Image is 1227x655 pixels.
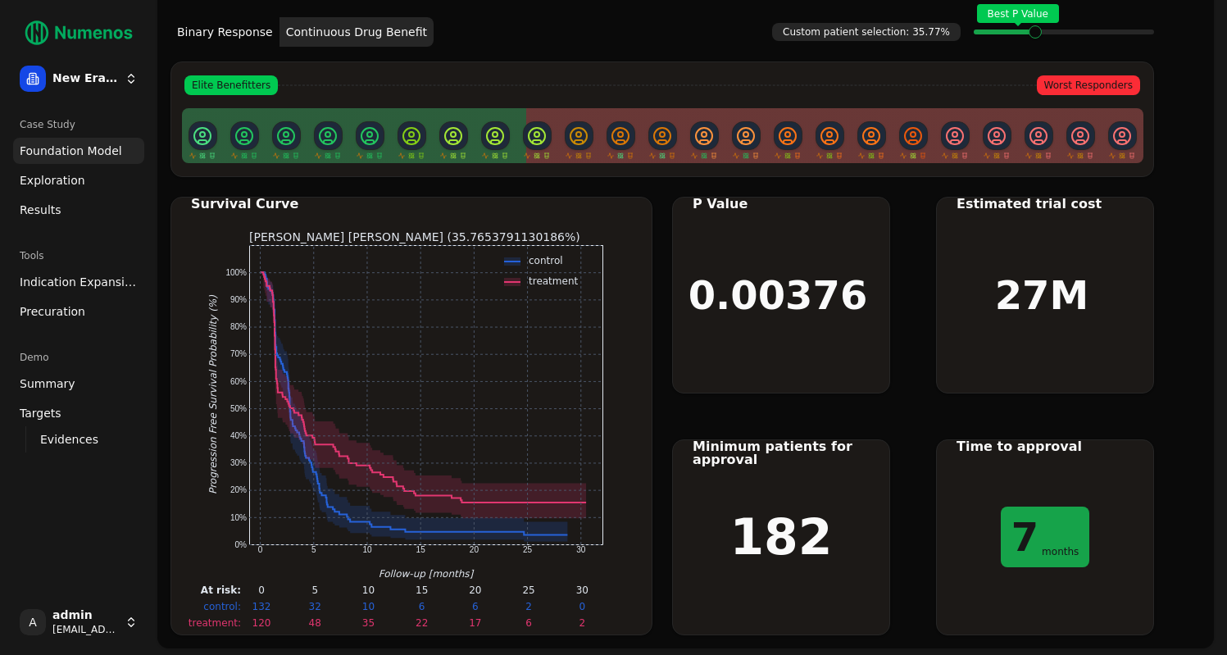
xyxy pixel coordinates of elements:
[529,275,578,287] text: treatment
[309,617,321,629] text: 48
[40,431,98,448] span: Evidences
[579,601,585,612] text: 0
[416,584,428,596] text: 15
[311,545,316,554] text: 5
[13,13,144,52] img: Numenos
[230,431,247,440] text: 40%
[13,344,144,371] div: Demo
[52,608,118,623] span: admin
[20,143,122,159] span: Foundation Model
[995,275,1089,315] h1: 27M
[379,568,475,580] text: Follow-up [months]
[20,202,61,218] span: Results
[472,601,479,612] text: 6
[13,197,144,223] a: Results
[20,609,46,635] span: A
[13,603,144,642] button: Aadmin[EMAIL_ADDRESS]
[258,584,265,596] text: 0
[1037,75,1140,95] span: Worst Responders
[525,601,532,612] text: 2
[279,17,434,47] button: Continuous Drug Benefit
[416,545,426,554] text: 15
[13,400,144,426] a: Targets
[20,405,61,421] span: Targets
[522,584,534,596] text: 25
[230,404,247,413] text: 50%
[170,17,279,47] button: Binary Response
[1011,517,1038,557] h1: 7
[230,513,247,522] text: 10%
[309,601,321,612] text: 32
[230,377,247,386] text: 60%
[201,584,241,596] text: At risk:
[362,545,372,554] text: 10
[191,198,632,211] div: Survival Curve
[52,71,118,86] span: New Era Therapeutics
[729,512,832,562] h1: 182
[230,349,247,358] text: 70%
[772,23,961,41] span: Custom patient selection: 35.77%
[13,298,144,325] a: Precuration
[362,601,375,612] text: 10
[362,584,375,596] text: 10
[184,75,278,95] span: Elite Benefitters
[469,584,481,596] text: 20
[20,303,85,320] span: Precuration
[207,295,219,494] text: Progression Free Survival Probability (%)
[252,601,271,612] text: 132
[977,4,1059,23] span: Best P Value
[225,268,247,277] text: 100%
[416,617,428,629] text: 22
[230,322,247,331] text: 80%
[13,371,144,397] a: Summary
[469,617,481,629] text: 17
[20,172,85,189] span: Exploration
[13,59,144,98] button: New Era Therapeutics
[13,111,144,138] div: Case Study
[230,458,247,467] text: 30%
[230,485,247,494] text: 20%
[13,138,144,164] a: Foundation Model
[362,617,375,629] text: 35
[13,167,144,193] a: Exploration
[1042,547,1079,557] span: months
[20,274,138,290] span: Indication Expansion
[252,617,271,629] text: 120
[230,295,247,304] text: 90%
[52,623,118,636] span: [EMAIL_ADDRESS]
[525,617,532,629] text: 6
[576,545,586,554] text: 30
[523,545,533,554] text: 25
[576,584,589,596] text: 30
[203,601,241,612] text: control:
[20,375,75,392] span: Summary
[189,617,241,629] text: treatment:
[419,601,425,612] text: 6
[34,428,125,451] a: Evidences
[235,540,248,549] text: 0%
[311,584,318,596] text: 5
[13,269,144,295] a: Indication Expansion
[579,617,585,629] text: 2
[13,243,144,269] div: Tools
[529,255,563,266] text: control
[258,545,263,554] text: 0
[688,275,868,315] h1: 0.00376
[249,230,580,243] text: [PERSON_NAME] [PERSON_NAME] (35.7653791130186%)
[470,545,479,554] text: 20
